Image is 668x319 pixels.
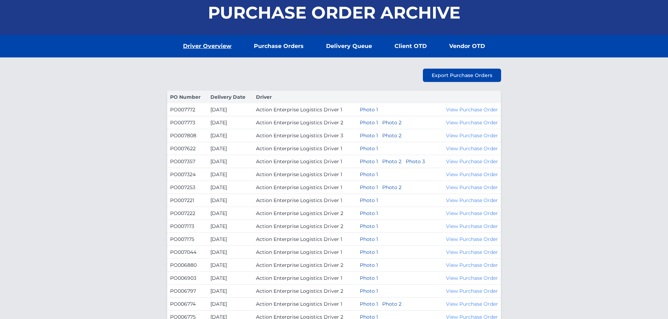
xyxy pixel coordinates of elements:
button: Photo 1 [360,275,378,282]
a: PO007044 [170,249,196,255]
td: Action Enterprise Logistics Driver 2 [253,285,357,298]
td: [DATE] [208,207,253,220]
button: Photo 1 [360,223,378,230]
button: Photo 1 [360,145,378,152]
button: Photo 1 [360,106,378,113]
button: Photo 2 [382,300,402,307]
td: Action Enterprise Logistics Driver 1 [253,181,357,194]
td: Action Enterprise Logistics Driver 2 [253,116,357,129]
a: View Purchase Order [446,119,498,126]
a: PO007221 [170,197,194,203]
button: Photo 2 [382,184,402,191]
th: PO Number [167,91,208,104]
button: Photo 1 [360,300,378,307]
td: Action Enterprise Logistics Driver 2 [253,220,357,233]
button: Photo 1 [360,119,378,126]
button: Photo 2 [382,158,402,165]
button: Photo 3 [406,158,425,165]
a: View Purchase Order [446,171,498,178]
span: Export Purchase Orders [432,72,492,79]
a: PO007222 [170,210,195,216]
td: Action Enterprise Logistics Driver 2 [253,259,357,272]
button: Photo 1 [360,236,378,243]
a: PO007772 [170,106,195,113]
a: View Purchase Order [446,249,498,255]
a: Delivery Queue [320,39,378,53]
a: View Purchase Order [446,145,498,152]
a: View Purchase Order [446,262,498,268]
td: Action Enterprise Logistics Driver 3 [253,129,357,142]
td: Action Enterprise Logistics Driver 2 [253,207,357,220]
a: PO006774 [170,301,196,307]
button: Photo 1 [360,171,378,178]
td: [DATE] [208,142,253,155]
a: Client OTD [389,39,432,53]
td: Action Enterprise Logistics Driver 1 [253,246,357,259]
td: Action Enterprise Logistics Driver 1 [253,155,357,168]
td: [DATE] [208,220,253,233]
a: View Purchase Order [446,236,498,242]
td: [DATE] [208,168,253,181]
td: Action Enterprise Logistics Driver 1 [253,103,357,116]
a: View Purchase Order [446,223,498,229]
a: Purchase Orders [248,39,309,53]
td: [DATE] [208,103,253,116]
a: PO007773 [170,119,195,126]
a: View Purchase Order [446,132,498,139]
td: [DATE] [208,181,253,194]
a: View Purchase Order [446,197,498,203]
button: Photo 1 [360,132,378,139]
td: Action Enterprise Logistics Driver 1 [253,142,357,155]
button: Photo 1 [360,287,378,294]
td: [DATE] [208,285,253,298]
th: Delivery Date [208,91,253,104]
a: View Purchase Order [446,288,498,294]
a: PO007622 [170,145,196,152]
a: View Purchase Order [446,275,498,281]
a: PO007808 [170,132,196,139]
td: [DATE] [208,246,253,259]
td: Action Enterprise Logistics Driver 1 [253,194,357,207]
button: Photo 1 [360,197,378,204]
td: [DATE] [208,194,253,207]
td: [DATE] [208,233,253,246]
button: Photo 2 [382,119,402,126]
td: [DATE] [208,129,253,142]
a: Driver Overview [177,39,237,53]
th: Driver [253,91,357,104]
a: View Purchase Order [446,301,498,307]
a: PO006880 [170,262,197,268]
button: Photo 1 [360,158,378,165]
a: PO007324 [170,171,196,178]
td: [DATE] [208,298,253,311]
h1: Purchase Order Archive [208,4,460,21]
td: [DATE] [208,272,253,285]
a: PO006797 [170,288,196,294]
a: Vendor OTD [444,39,491,53]
a: Export Purchase Orders [423,69,501,82]
a: PO007253 [170,184,195,190]
a: View Purchase Order [446,210,498,216]
a: PO006903 [170,275,196,281]
td: Action Enterprise Logistics Driver 1 [253,168,357,181]
td: [DATE] [208,155,253,168]
button: Photo 2 [382,132,402,139]
button: Photo 1 [360,249,378,256]
td: Action Enterprise Logistics Driver 1 [253,272,357,285]
td: Action Enterprise Logistics Driver 1 [253,298,357,311]
button: Photo 1 [360,210,378,217]
button: Photo 1 [360,184,378,191]
a: PO007173 [170,223,194,229]
a: View Purchase Order [446,106,498,113]
a: View Purchase Order [446,158,498,165]
td: [DATE] [208,116,253,129]
td: [DATE] [208,259,253,272]
td: Action Enterprise Logistics Driver 1 [253,233,357,246]
button: Photo 1 [360,262,378,269]
a: PO007175 [170,236,194,242]
a: View Purchase Order [446,184,498,190]
a: PO007357 [170,158,195,165]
